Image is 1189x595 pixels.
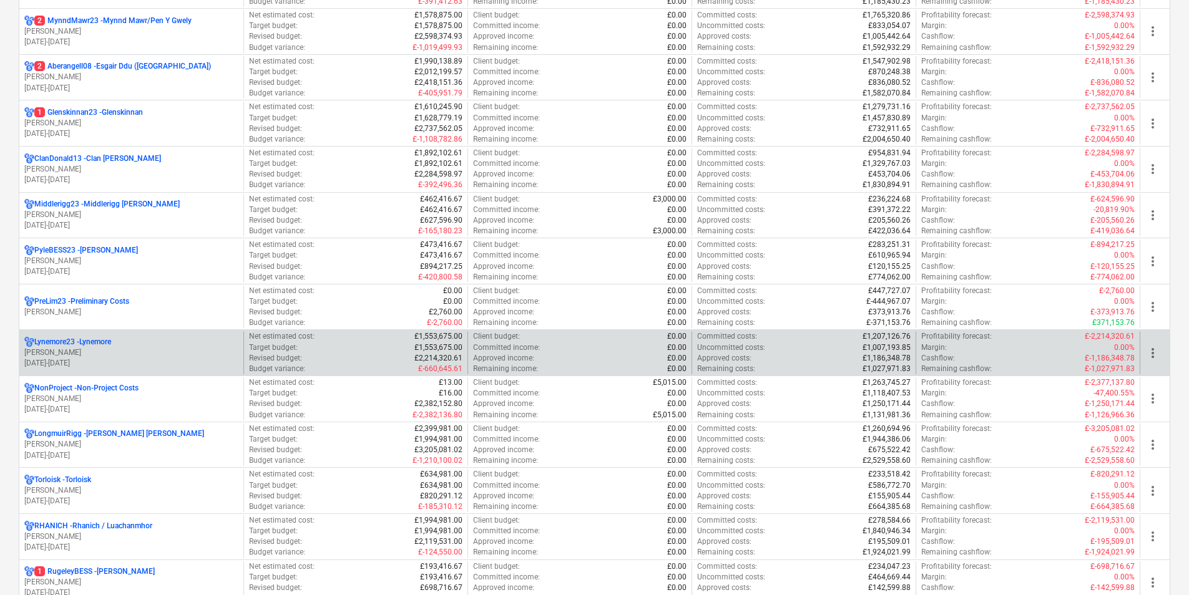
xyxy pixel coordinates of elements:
p: £422,036.64 [868,226,911,236]
p: £462,416.67 [420,194,462,205]
p: Client budget : [473,10,520,21]
div: 1Glenskinnan23 -Glenskinnan[PERSON_NAME][DATE]-[DATE] [24,107,238,139]
p: [PERSON_NAME] [24,118,238,128]
p: Remaining costs : [697,42,755,53]
p: £0.00 [667,286,687,296]
span: more_vert [1145,437,1160,452]
p: Target budget : [249,205,298,215]
p: Committed income : [473,158,540,169]
p: 0.00% [1114,296,1135,307]
p: Budget variance : [249,226,305,236]
p: Remaining income : [473,88,538,99]
p: [DATE] - [DATE] [24,358,238,369]
p: Remaining costs : [697,226,755,236]
p: Net estimated cost : [249,102,315,112]
p: Uncommitted costs : [697,158,765,169]
span: 2 [34,61,45,71]
p: £-2,760.00 [1099,286,1135,296]
p: £3,000.00 [653,226,687,236]
p: Torloisk - Torloisk [34,475,91,485]
p: Profitability forecast : [921,239,992,250]
p: Margin : [921,21,947,31]
p: [DATE] - [DATE] [24,37,238,47]
iframe: Chat Widget [1127,535,1189,595]
p: £0.00 [667,272,687,283]
span: 1 [34,107,45,117]
p: £391,372.22 [868,205,911,215]
p: £2,284,598.97 [414,169,462,180]
p: £954,831.94 [868,148,911,158]
p: £1,830,894.91 [863,180,911,190]
p: £0.00 [667,42,687,53]
p: Revised budget : [249,261,302,272]
p: Cashflow : [921,261,955,272]
p: £1,329,767.03 [863,158,911,169]
p: £2,004,650.40 [863,134,911,145]
div: Project has multi currencies enabled [24,296,34,307]
p: [DATE] - [DATE] [24,128,238,139]
p: £0.00 [667,67,687,77]
p: Net estimated cost : [249,56,315,67]
p: Approved costs : [697,215,751,226]
p: £-1,005,442.64 [1085,31,1135,42]
p: £-2,004,650.40 [1085,134,1135,145]
p: £0.00 [667,215,687,226]
p: Target budget : [249,113,298,123]
p: £-2,737,562.05 [1085,102,1135,112]
p: £0.00 [667,261,687,272]
span: 2 [34,16,45,26]
p: £610,965.94 [868,250,911,261]
p: 0.00% [1114,250,1135,261]
p: Net estimated cost : [249,194,315,205]
p: £1,457,830.89 [863,113,911,123]
div: Project has multi currencies enabled [24,383,34,394]
p: Client budget : [473,102,520,112]
p: £-1,019,499.93 [413,42,462,53]
p: £-1,108,782.86 [413,134,462,145]
span: more_vert [1145,24,1160,39]
p: Net estimated cost : [249,10,315,21]
p: £0.00 [667,134,687,145]
p: Revised budget : [249,123,302,134]
p: Aberangell08 - Esgair Ddu ([GEOGRAPHIC_DATA]) [34,61,211,72]
p: NonProject - Non-Project Costs [34,383,139,394]
p: [PERSON_NAME] [24,485,238,496]
p: Approved income : [473,123,534,134]
p: Approved costs : [697,169,751,180]
p: Target budget : [249,296,298,307]
p: Committed income : [473,67,540,77]
span: more_vert [1145,208,1160,223]
p: £2,598,374.93 [414,31,462,42]
p: Profitability forecast : [921,148,992,158]
p: £-444,967.07 [866,296,911,307]
p: [PERSON_NAME] [24,394,238,404]
p: Approved costs : [697,261,751,272]
p: Target budget : [249,158,298,169]
p: £0.00 [667,239,687,250]
p: £0.00 [667,56,687,67]
p: Client budget : [473,194,520,205]
p: £-2,284,598.97 [1085,148,1135,158]
p: 0.00% [1114,67,1135,77]
p: £0.00 [667,169,687,180]
p: £1,005,442.64 [863,31,911,42]
p: £1,892,102.61 [414,158,462,169]
span: more_vert [1145,529,1160,544]
p: [PERSON_NAME] [24,26,238,37]
p: £-205,560.26 [1090,215,1135,226]
p: 0.00% [1114,21,1135,31]
span: more_vert [1145,162,1160,177]
p: £0.00 [443,296,462,307]
p: Cashflow : [921,215,955,226]
p: Remaining cashflow : [921,226,992,236]
p: £473,416.67 [420,239,462,250]
p: Revised budget : [249,77,302,88]
p: £473,416.67 [420,250,462,261]
p: Uncommitted costs : [697,296,765,307]
p: Margin : [921,296,947,307]
div: Project has multi currencies enabled [24,107,34,118]
p: £0.00 [667,77,687,88]
div: Project has multi currencies enabled [24,337,34,347]
p: Net estimated cost : [249,286,315,296]
p: Budget variance : [249,272,305,283]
